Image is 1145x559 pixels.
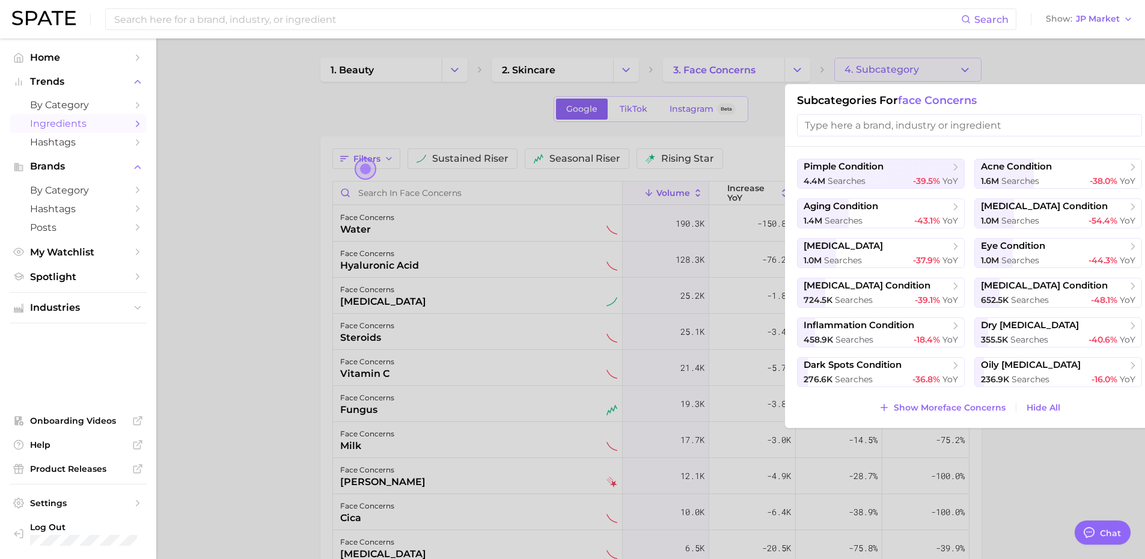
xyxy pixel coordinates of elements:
span: Spotlight [30,271,126,283]
span: Settings [30,498,126,509]
span: YoY [1120,334,1135,345]
span: YoY [1120,295,1135,305]
a: Home [10,48,147,67]
button: oily [MEDICAL_DATA]236.9k searches-16.0% YoY [974,357,1142,387]
button: inflammation condition458.9k searches-18.4% YoY [797,317,965,347]
span: 1.0m [804,255,822,266]
button: Trends [10,73,147,91]
span: searches [835,295,873,305]
a: Help [10,436,147,454]
button: [MEDICAL_DATA] condition652.5k searches-48.1% YoY [974,278,1142,308]
span: Posts [30,222,126,233]
span: searches [1011,295,1049,305]
span: oily [MEDICAL_DATA] [981,359,1081,371]
span: by Category [30,99,126,111]
img: SPATE [12,11,76,25]
a: Log out. Currently logged in with e-mail yejikim@cosmax.com. [10,518,147,549]
span: -18.4% [914,334,940,345]
span: Product Releases [30,463,126,474]
span: Onboarding Videos [30,415,126,426]
span: -36.8% [912,374,940,385]
span: searches [1001,176,1039,186]
a: Onboarding Videos [10,412,147,430]
span: searches [1001,215,1039,226]
span: searches [825,215,863,226]
span: My Watchlist [30,246,126,258]
span: dark spots condition [804,359,902,371]
button: [MEDICAL_DATA] condition1.0m searches-54.4% YoY [974,198,1142,228]
span: -16.0% [1092,374,1117,385]
a: Posts [10,218,147,237]
span: searches [1012,374,1049,385]
span: YoY [942,374,958,385]
button: [MEDICAL_DATA] condition724.5k searches-39.1% YoY [797,278,965,308]
span: 1.0m [981,215,999,226]
span: Show [1046,16,1072,22]
span: searches [1001,255,1039,266]
span: YoY [1120,176,1135,186]
span: searches [828,176,866,186]
button: dark spots condition276.6k searches-36.8% YoY [797,357,965,387]
span: aging condition [804,201,878,212]
span: Search [974,14,1009,25]
span: -44.3% [1089,255,1117,266]
span: -38.0% [1090,176,1117,186]
span: JP Market [1076,16,1120,22]
button: Open the dialog [355,158,376,180]
span: face concerns [898,94,977,107]
span: searches [1010,334,1048,345]
span: Hashtags [30,136,126,148]
span: 458.9k [804,334,833,345]
span: -54.4% [1089,215,1117,226]
button: dry [MEDICAL_DATA]355.5k searches-40.6% YoY [974,317,1142,347]
span: Hide All [1027,403,1060,413]
span: searches [835,334,873,345]
button: pimple condition4.4m searches-39.5% YoY [797,159,965,189]
span: 652.5k [981,295,1009,305]
a: Hashtags [10,200,147,218]
a: Settings [10,494,147,512]
span: -48.1% [1091,295,1117,305]
span: 1.6m [981,176,999,186]
span: [MEDICAL_DATA] condition [981,201,1108,212]
a: Product Releases [10,460,147,478]
button: aging condition1.4m searches-43.1% YoY [797,198,965,228]
span: -39.5% [913,176,940,186]
span: 276.6k [804,374,832,385]
span: dry [MEDICAL_DATA] [981,320,1079,331]
span: Log Out [30,522,137,533]
span: searches [835,374,873,385]
span: YoY [1120,255,1135,266]
a: My Watchlist [10,243,147,261]
span: eye condition [981,240,1045,252]
button: Show Moreface concerns [876,399,1008,416]
span: -37.9% [913,255,940,266]
span: -43.1% [914,215,940,226]
span: [MEDICAL_DATA] [804,240,883,252]
span: YoY [942,255,958,266]
span: Hashtags [30,203,126,215]
span: -40.6% [1089,334,1117,345]
span: by Category [30,185,126,196]
button: acne condition1.6m searches-38.0% YoY [974,159,1142,189]
a: Ingredients [10,114,147,133]
span: searches [824,255,862,266]
span: 236.9k [981,374,1009,385]
h1: Subcategories for [797,94,1142,107]
span: Trends [30,76,126,87]
span: Industries [30,302,126,313]
span: 1.0m [981,255,999,266]
span: YoY [1120,374,1135,385]
button: eye condition1.0m searches-44.3% YoY [974,238,1142,268]
button: [MEDICAL_DATA]1.0m searches-37.9% YoY [797,238,965,268]
span: 4.4m [804,176,825,186]
span: Ingredients [30,118,126,129]
span: [MEDICAL_DATA] condition [804,280,930,292]
span: YoY [942,215,958,226]
span: Brands [30,161,126,172]
button: Industries [10,299,147,317]
input: Type here a brand, industry or ingredient [797,114,1142,136]
span: YoY [942,176,958,186]
span: Show More face concerns [894,403,1006,413]
span: pimple condition [804,161,884,173]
